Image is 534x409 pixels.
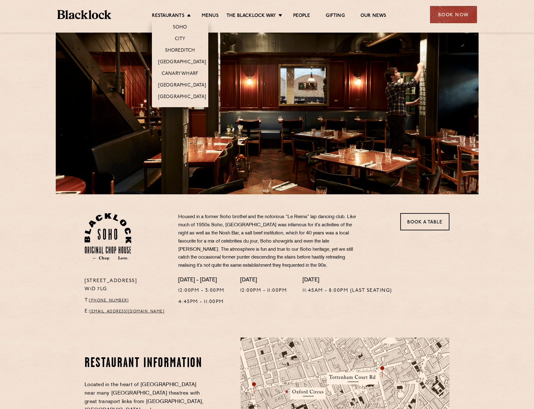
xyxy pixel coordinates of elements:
a: [GEOGRAPHIC_DATA] [158,94,206,101]
p: E: [85,307,169,316]
a: Gifting [326,13,345,20]
p: 12:00pm - 3:00pm [178,287,225,295]
a: Restaurants [152,13,184,20]
a: Menus [202,13,219,20]
p: 4:45pm - 11:00pm [178,298,225,306]
div: Book Now [430,6,477,23]
h4: [DATE] [303,277,392,284]
p: 12:00pm - 11:00pm [240,287,287,295]
a: People [293,13,310,20]
p: T: [85,296,169,305]
a: [EMAIL_ADDRESS][DOMAIN_NAME] [90,310,164,313]
a: City [175,36,185,43]
h4: [DATE] [240,277,287,284]
a: Book a Table [400,213,449,230]
a: Soho [173,24,187,31]
p: Housed in a former Soho brothel and the notorious “Le Reims” lap dancing club. Like much of 1950s... [178,213,363,270]
a: Shoreditch [165,48,195,55]
a: Our News [360,13,386,20]
img: Soho-stamp-default.svg [85,213,131,260]
a: The Blacklock Way [226,13,276,20]
h4: [DATE] - [DATE] [178,277,225,284]
img: BL_Textured_Logo-footer-cropped.svg [57,10,111,19]
h2: Restaurant information [85,356,205,371]
p: 11:45am - 8:00pm (Last seating) [303,287,392,295]
a: [PHONE_NUMBER] [89,299,129,302]
a: [GEOGRAPHIC_DATA] [158,82,206,89]
a: Canary Wharf [162,71,198,78]
p: [STREET_ADDRESS] W1D 7LG [85,277,169,293]
a: [GEOGRAPHIC_DATA] [158,59,206,66]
